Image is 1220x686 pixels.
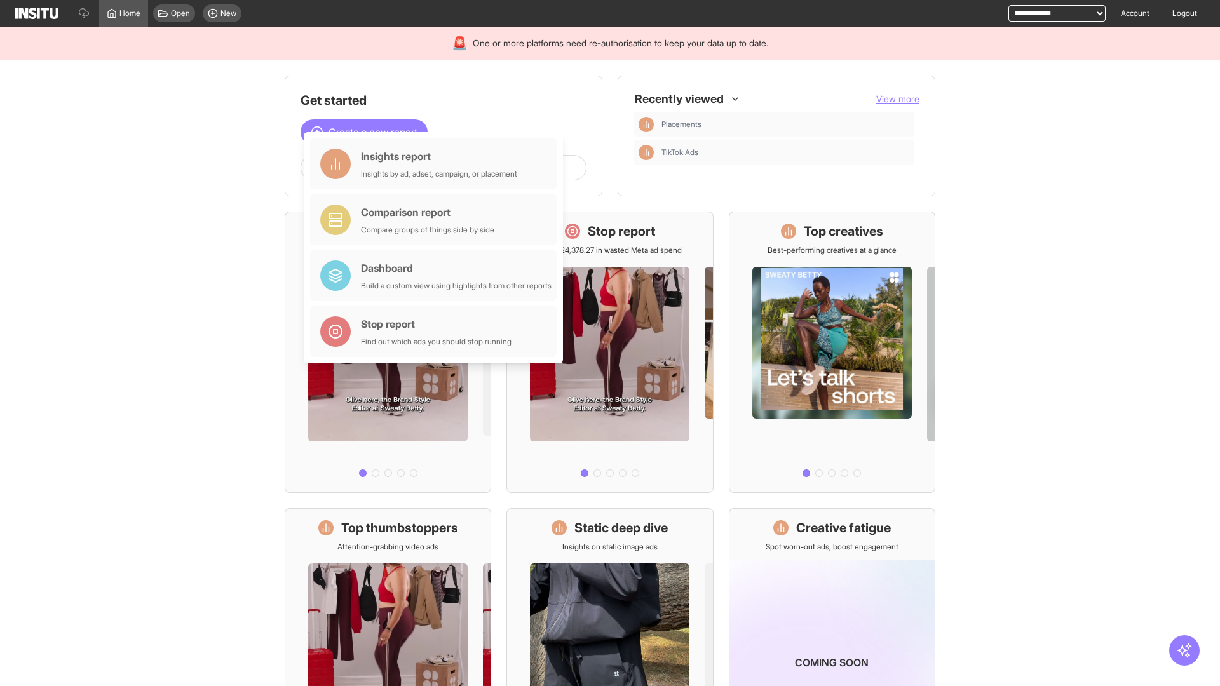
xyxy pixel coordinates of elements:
div: Find out which ads you should stop running [361,337,512,347]
p: Save £24,378.27 in wasted Meta ad spend [538,245,682,255]
button: Create a new report [301,119,428,145]
a: Stop reportSave £24,378.27 in wasted Meta ad spend [506,212,713,493]
h1: Get started [301,91,586,109]
span: Open [171,8,190,18]
div: Insights [639,117,654,132]
span: Placements [661,119,909,130]
div: Compare groups of things side by side [361,225,494,235]
span: Placements [661,119,701,130]
h1: Top creatives [804,222,883,240]
button: View more [876,93,919,105]
h1: Static deep dive [574,519,668,537]
div: Insights [639,145,654,160]
div: Dashboard [361,260,552,276]
span: New [220,8,236,18]
p: Best-performing creatives at a glance [768,245,897,255]
div: 🚨 [452,34,468,52]
p: Insights on static image ads [562,542,658,552]
div: Insights report [361,149,517,164]
a: Top creativesBest-performing creatives at a glance [729,212,935,493]
a: What's live nowSee all active ads instantly [285,212,491,493]
h1: Stop report [588,222,655,240]
span: TikTok Ads [661,147,698,158]
span: TikTok Ads [661,147,909,158]
div: Build a custom view using highlights from other reports [361,281,552,291]
p: Attention-grabbing video ads [337,542,438,552]
span: View more [876,93,919,104]
h1: Top thumbstoppers [341,519,458,537]
div: Insights by ad, adset, campaign, or placement [361,169,517,179]
img: Logo [15,8,58,19]
span: Home [119,8,140,18]
span: One or more platforms need re-authorisation to keep your data up to date. [473,37,768,50]
div: Comparison report [361,205,494,220]
span: Create a new report [329,124,417,140]
div: Stop report [361,316,512,332]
